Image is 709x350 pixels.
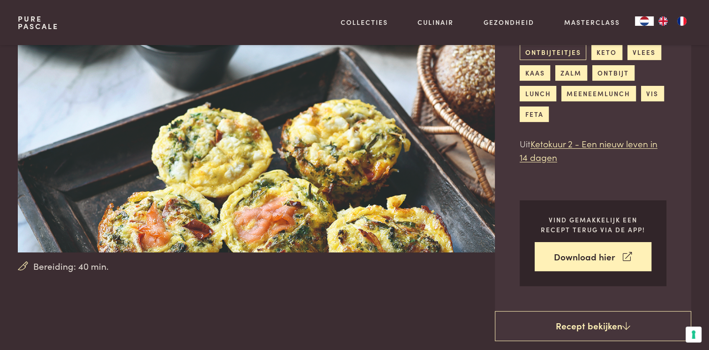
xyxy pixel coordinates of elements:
a: meeneemlunch [561,86,636,101]
a: ontbijteitjes [520,45,586,60]
div: Language [635,16,654,26]
a: feta [520,107,549,122]
a: Recept bekijken [495,311,691,341]
aside: Language selected: Nederlands [635,16,691,26]
a: zalm [555,65,587,81]
a: Culinair [418,17,454,27]
ul: Language list [654,16,691,26]
a: Masterclass [564,17,620,27]
a: ontbijt [592,65,634,81]
a: Download hier [535,242,651,272]
a: kaas [520,65,550,81]
a: vis [641,86,664,101]
p: Uit [520,137,666,164]
p: Vind gemakkelijk een recept terug via de app! [535,215,651,234]
button: Uw voorkeuren voor toestemming voor trackingtechnologieën [686,327,702,342]
a: PurePascale [18,15,59,30]
a: Gezondheid [484,17,534,27]
a: vlees [627,45,661,60]
a: lunch [520,86,556,101]
a: keto [591,45,622,60]
a: Ketokuur 2 - Een nieuw leven in 14 dagen [520,137,657,163]
a: FR [672,16,691,26]
a: Collecties [341,17,388,27]
a: NL [635,16,654,26]
a: EN [654,16,672,26]
span: Bereiding: 40 min. [33,259,109,273]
